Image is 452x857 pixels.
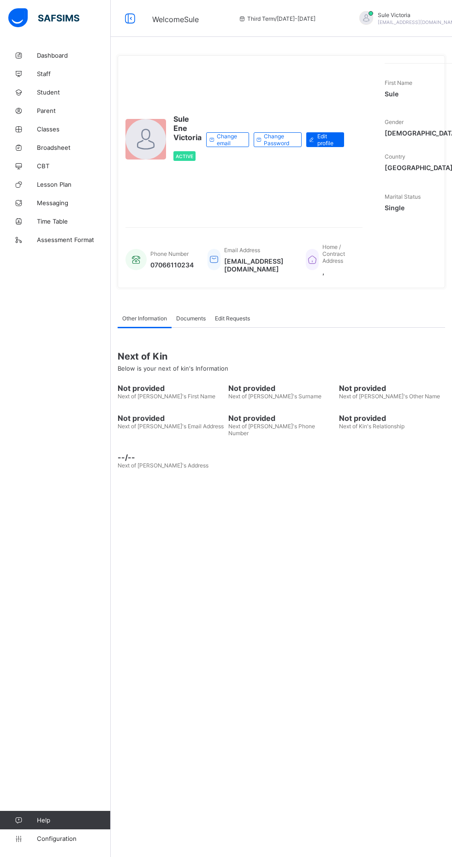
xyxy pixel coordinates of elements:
[118,414,224,423] span: Not provided
[37,144,111,151] span: Broadsheet
[118,462,208,469] span: Next of [PERSON_NAME]'s Address
[150,261,194,269] span: 07066110234
[224,247,260,254] span: Email Address
[150,250,189,257] span: Phone Number
[238,15,315,22] span: session/term information
[176,315,206,322] span: Documents
[152,15,199,24] span: Welcome Sule
[339,423,404,430] span: Next of Kin's Relationship
[385,193,421,200] span: Marital Status
[37,107,111,114] span: Parent
[339,384,445,393] span: Not provided
[228,393,321,400] span: Next of [PERSON_NAME]'s Surname
[37,199,111,207] span: Messaging
[8,8,79,28] img: safsims
[37,125,111,133] span: Classes
[217,133,242,147] span: Change email
[228,384,334,393] span: Not provided
[118,384,224,393] span: Not provided
[118,393,215,400] span: Next of [PERSON_NAME]'s First Name
[385,153,405,160] span: Country
[322,268,353,276] span: ,
[173,114,202,142] span: Sule Ene Victoria
[339,414,445,423] span: Not provided
[37,218,111,225] span: Time Table
[317,133,337,147] span: Edit profile
[37,162,111,170] span: CBT
[228,423,315,437] span: Next of [PERSON_NAME]'s Phone Number
[118,453,224,462] span: --/--
[37,181,111,188] span: Lesson Plan
[118,351,445,362] span: Next of Kin
[37,816,110,824] span: Help
[385,118,404,125] span: Gender
[118,365,228,372] span: Below is your next of kin's Information
[339,393,440,400] span: Next of [PERSON_NAME]'s Other Name
[37,52,111,59] span: Dashboard
[118,423,224,430] span: Next of [PERSON_NAME]'s Email Address
[228,414,334,423] span: Not provided
[264,133,294,147] span: Change Password
[224,257,292,273] span: [EMAIL_ADDRESS][DOMAIN_NAME]
[176,154,193,159] span: Active
[385,79,412,86] span: First Name
[37,89,111,96] span: Student
[215,315,250,322] span: Edit Requests
[122,315,167,322] span: Other Information
[37,835,110,842] span: Configuration
[37,70,111,77] span: Staff
[37,236,111,243] span: Assessment Format
[322,243,345,264] span: Home / Contract Address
